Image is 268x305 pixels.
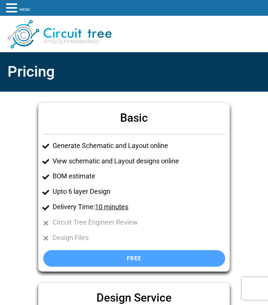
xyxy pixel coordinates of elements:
[53,232,225,244] li: Design Files
[53,201,225,213] li: Delivery Time:
[53,217,225,228] li: Circuit Tree Engineer Review
[8,20,111,48] img: Circuit Tree
[53,140,225,152] li: Generate Schematic and Layout online
[53,171,225,182] li: BOM estimate
[20,3,30,16] a: MENU
[53,186,225,198] li: Upto 6 layer Design
[43,107,225,128] h6: Basic
[43,250,225,267] a: Free
[8,59,260,85] h2: Pricing
[95,203,128,211] u: 10 minutes
[53,156,225,167] li: View schematic and Layout designs online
